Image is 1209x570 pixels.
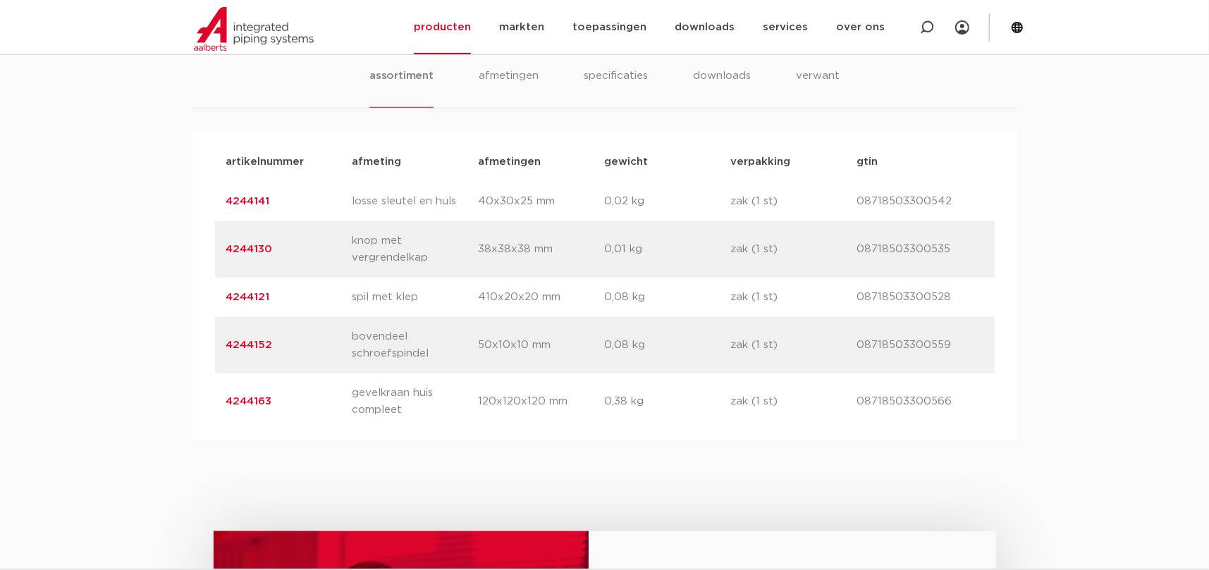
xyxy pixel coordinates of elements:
p: zak (1 st) [731,393,857,410]
a: 4244130 [226,244,273,254]
p: zak (1 st) [731,193,857,210]
p: 0,08 kg [605,337,731,354]
li: verwant [796,68,840,108]
p: 40x30x25 mm [479,193,605,210]
p: 50x10x10 mm [479,337,605,354]
p: artikelnummer [226,154,352,171]
p: 38x38x38 mm [479,241,605,258]
p: knop met vergrendelkap [352,233,479,266]
p: 120x120x120 mm [479,393,605,410]
p: 08718503300542 [857,193,983,210]
p: gewicht [605,154,731,171]
p: 0,02 kg [605,193,731,210]
p: 410x20x20 mm [479,289,605,306]
p: afmetingen [479,154,605,171]
p: zak (1 st) [731,289,857,306]
li: afmetingen [479,68,539,108]
p: gtin [857,154,983,171]
p: bovendeel schroefspindel [352,328,479,362]
p: zak (1 st) [731,241,857,258]
p: gevelkraan huis compleet [352,385,479,419]
p: 0,01 kg [605,241,731,258]
a: 4244163 [226,396,272,407]
p: 08718503300535 [857,241,983,258]
p: zak (1 st) [731,337,857,354]
li: downloads [693,68,751,108]
p: spil met klep [352,289,479,306]
p: afmeting [352,154,479,171]
p: 0,08 kg [605,289,731,306]
a: 4244141 [226,196,270,206]
p: 08718503300566 [857,393,983,410]
p: losse sleutel en huls [352,193,479,210]
li: assortiment [369,68,434,108]
a: 4244121 [226,292,270,302]
p: 08718503300528 [857,289,983,306]
li: specificaties [584,68,648,108]
p: 08718503300559 [857,337,983,354]
p: verpakking [731,154,857,171]
a: 4244152 [226,340,273,350]
p: 0,38 kg [605,393,731,410]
